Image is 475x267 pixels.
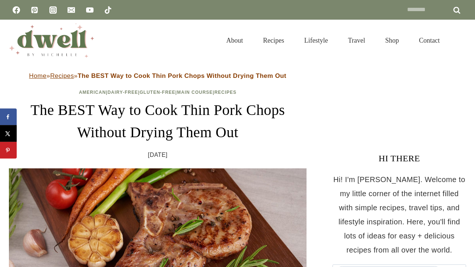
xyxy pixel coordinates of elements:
[29,72,286,79] span: » »
[101,3,115,17] a: TikTok
[9,99,307,144] h1: The BEST Way to Cook Thin Pork Chops Without Drying Them Out
[214,90,237,95] a: Recipes
[82,3,97,17] a: YouTube
[148,149,168,161] time: [DATE]
[332,172,466,257] p: Hi! I'm [PERSON_NAME]. Welcome to my little corner of the internet filled with simple recipes, tr...
[108,90,138,95] a: Dairy-Free
[177,90,213,95] a: Main Course
[9,3,24,17] a: Facebook
[46,3,60,17] a: Instagram
[50,72,74,79] a: Recipes
[409,27,450,53] a: Contact
[338,27,375,53] a: Travel
[140,90,175,95] a: Gluten-Free
[9,23,94,57] img: DWELL by michelle
[27,3,42,17] a: Pinterest
[216,27,253,53] a: About
[64,3,79,17] a: Email
[332,152,466,165] h3: HI THERE
[78,72,286,79] strong: The BEST Way to Cook Thin Pork Chops Without Drying Them Out
[375,27,409,53] a: Shop
[79,90,237,95] span: | | | |
[253,27,294,53] a: Recipes
[29,72,46,79] a: Home
[79,90,106,95] a: American
[294,27,338,53] a: Lifestyle
[453,34,466,47] button: View Search Form
[216,27,450,53] nav: Primary Navigation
